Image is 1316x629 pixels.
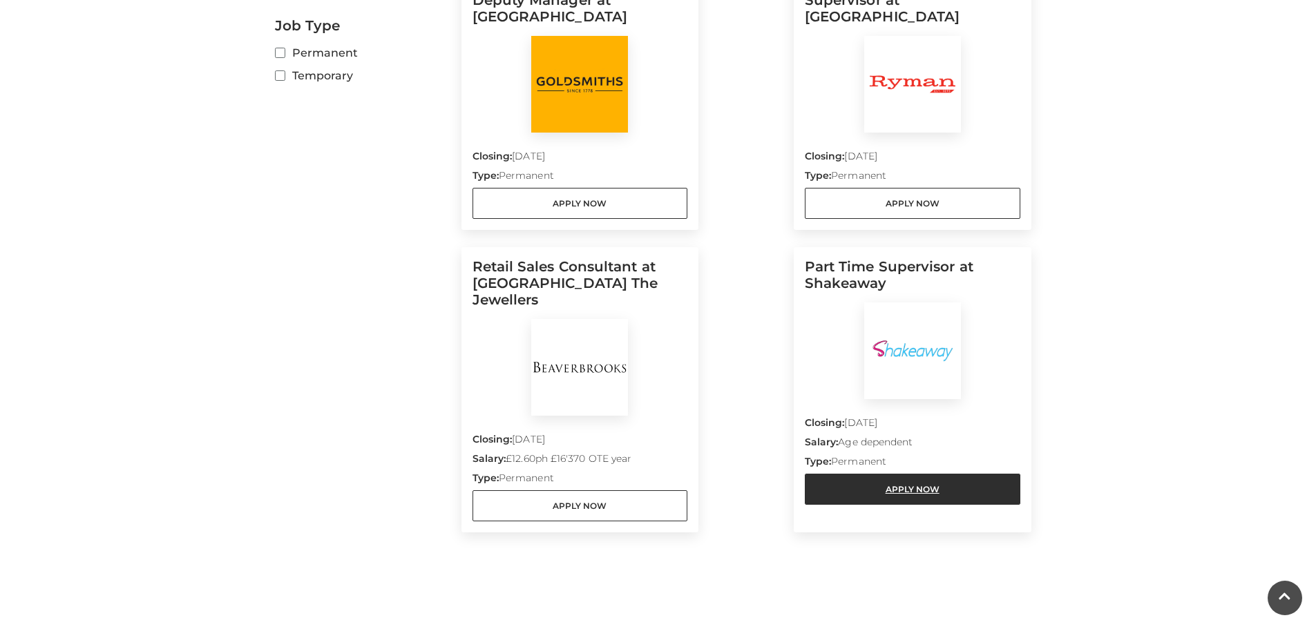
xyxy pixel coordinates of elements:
strong: Type: [805,169,831,182]
p: £12.60ph £16'370 OTE year [473,452,688,471]
p: [DATE] [805,149,1020,168]
strong: Closing: [805,416,845,429]
a: Apply Now [805,474,1020,505]
strong: Type: [805,455,831,467]
strong: Closing: [473,150,513,162]
h5: Retail Sales Consultant at [GEOGRAPHIC_DATA] The Jewellers [473,258,688,319]
img: Goldsmiths [531,36,628,133]
h5: Part Time Supervisor at Shakeaway [805,258,1020,302]
p: Permanent [805,454,1020,474]
p: [DATE] [473,432,688,452]
p: Permanent [473,168,688,188]
p: [DATE] [805,416,1020,435]
p: Permanent [473,471,688,490]
strong: Closing: [805,150,845,162]
strong: Type: [473,472,499,484]
img: BeaverBrooks The Jewellers [531,319,628,416]
strong: Closing: [473,433,513,445]
p: Permanent [805,168,1020,188]
a: Apply Now [473,188,688,219]
label: Temporary [275,67,451,84]
label: Permanent [275,44,451,61]
strong: Salary: [805,436,839,448]
img: Shakeaway [864,302,961,399]
strong: Type: [473,169,499,182]
img: Ryman [864,36,961,133]
h2: Job Type [275,17,451,34]
strong: Salary: [473,452,506,465]
a: Apply Now [473,490,688,521]
p: [DATE] [473,149,688,168]
a: Apply Now [805,188,1020,219]
p: Age dependent [805,435,1020,454]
